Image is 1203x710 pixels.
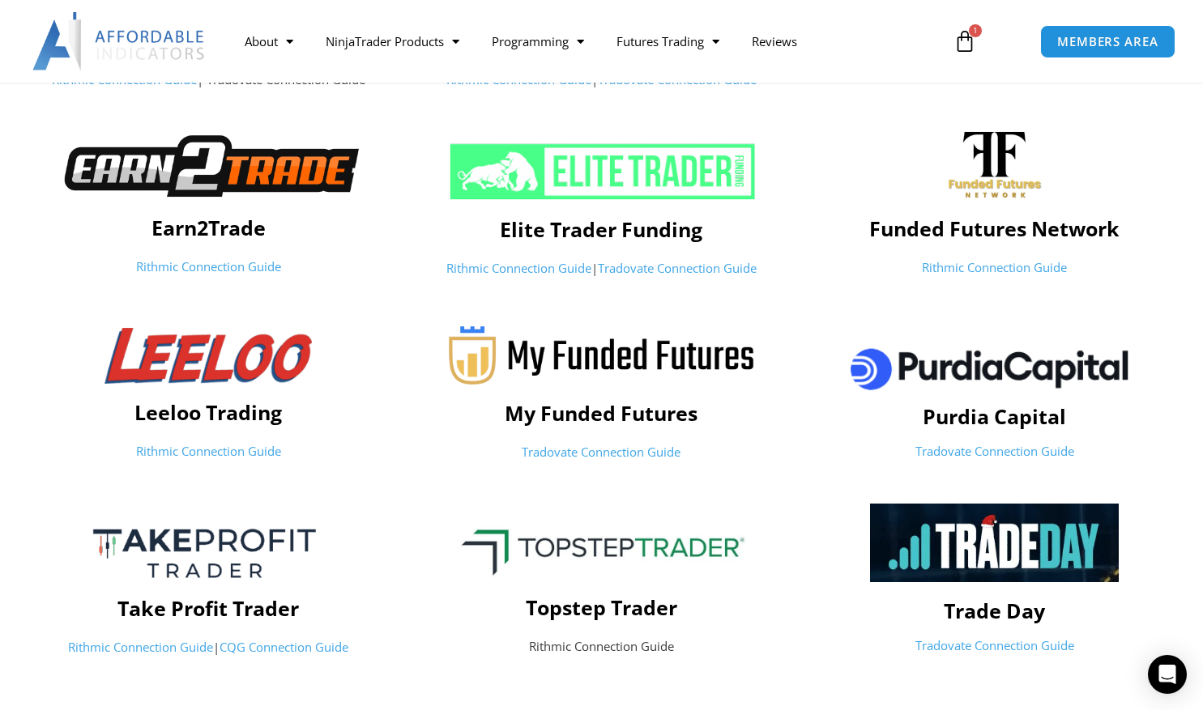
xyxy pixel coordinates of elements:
[806,404,1183,428] h4: Purdia Capital
[969,24,982,37] span: 1
[476,23,600,60] a: Programming
[443,516,760,578] img: TopStepTrader-Review-1 | Affordable Indicators – NinjaTrader
[736,23,813,60] a: Reviews
[32,12,207,70] img: LogoAI | Affordable Indicators – NinjaTrader
[449,326,754,385] img: Myfundedfutures-logo-22 | Affordable Indicators – NinjaTrader
[1057,36,1158,48] span: MEMBERS AREA
[806,598,1183,623] h4: Trade Day
[56,503,361,599] img: Screenshot-2023-01-23-at-24648-PM | Affordable Indicators – NinjaTrader
[447,142,757,201] img: ETF 2024 NeonGrn 1 | Affordable Indicators – NinjaTrader
[413,401,790,425] h4: My Funded Futures
[915,443,1074,459] a: Tradovate Connection Guide
[228,23,938,60] nav: Menu
[1148,655,1187,694] div: Open Intercom Messenger
[922,259,1067,275] a: Rithmic Connection Guide
[1040,25,1175,58] a: MEMBERS AREA
[413,636,790,658] p: Rithmic Connection Guide
[446,260,591,276] a: Rithmic Connection Guide
[20,215,397,240] h4: Earn2Trade
[228,23,309,60] a: About
[220,639,348,655] a: CQG Connection Guide
[413,217,790,241] h4: Elite Trader Funding
[413,257,790,280] p: |
[446,71,591,87] a: Rithmic Connection Guide
[309,23,476,60] a: NinjaTrader Products
[136,443,281,459] a: Rithmic Connection Guide
[870,504,1119,581] img: Screenshot 2025-01-06 145633 | Affordable Indicators – NinjaTrader
[20,596,397,620] h4: Take Profit Trader
[598,260,757,276] a: Tradovate Connection Guide
[105,328,312,384] img: Leeloologo-1-1-1024x278-1-300x81 | Affordable Indicators – NinjaTrader
[598,71,757,87] a: Tradovate Connection Guide
[948,130,1042,200] img: channels4_profile | Affordable Indicators – NinjaTrader
[806,216,1183,240] h4: Funded Futures Network
[600,23,736,60] a: Futures Trading
[413,595,790,619] h4: Topstep Trader
[136,258,281,274] a: Rithmic Connection Guide
[915,637,1074,653] a: Tradovate Connection Guide
[929,18,1000,65] a: 1
[522,444,680,460] a: Tradovate Connection Guide
[20,636,397,659] p: |
[20,400,397,424] h4: Leeloo Trading
[836,327,1153,408] img: pc | Affordable Indicators – NinjaTrader
[45,132,373,199] img: Earn2TradeNB | Affordable Indicators – NinjaTrader
[68,639,213,655] a: Rithmic Connection Guide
